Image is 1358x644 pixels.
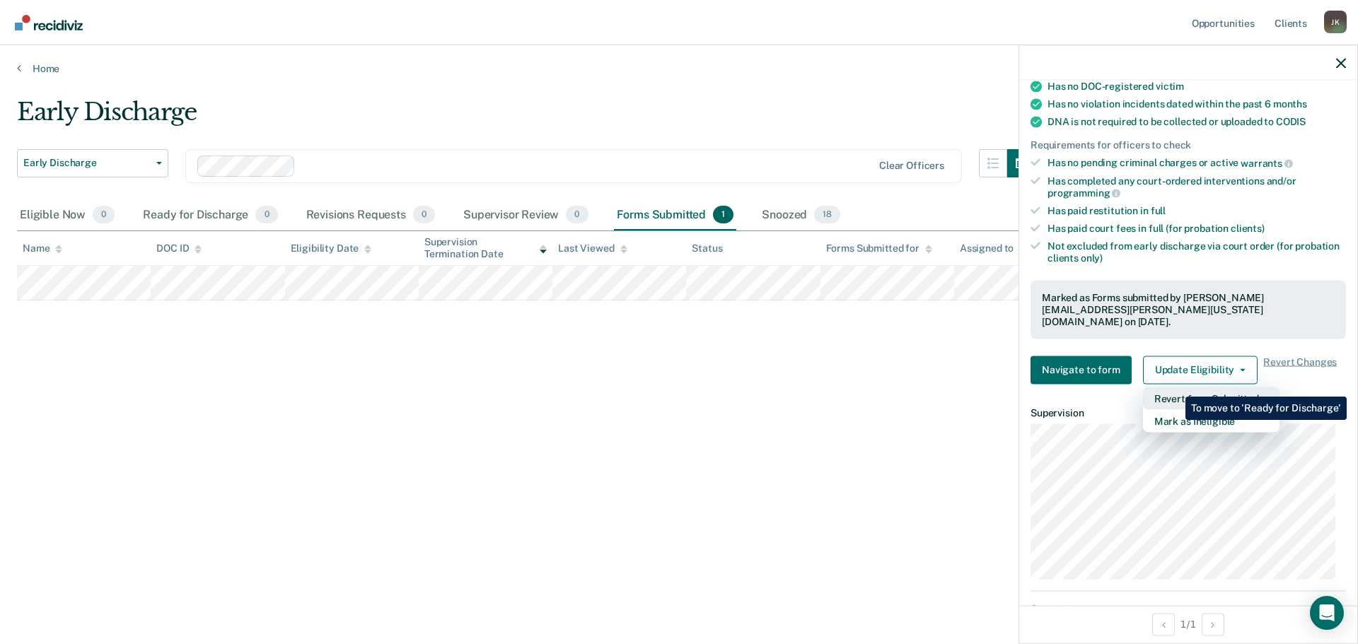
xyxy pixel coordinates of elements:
[1081,252,1103,263] span: only)
[566,206,588,224] span: 0
[1047,240,1346,264] div: Not excluded from early discharge via court order (for probation clients
[1273,98,1307,110] span: months
[413,206,435,224] span: 0
[1241,157,1293,168] span: warrants
[1047,205,1346,217] div: Has paid restitution in
[424,236,547,260] div: Supervision Termination Date
[1031,603,1346,615] dt: Contact
[17,62,1341,75] a: Home
[960,242,1026,254] div: Assigned to
[23,157,151,169] span: Early Discharge
[614,200,737,231] div: Forms Submitted
[692,242,722,254] div: Status
[1324,11,1347,33] button: Profile dropdown button
[1152,613,1175,636] button: Previous Opportunity
[1156,81,1184,92] span: victim
[1031,406,1346,418] dt: Supervision
[1042,292,1335,327] div: Marked as Forms submitted by [PERSON_NAME][EMAIL_ADDRESS][PERSON_NAME][US_STATE][DOMAIN_NAME] on ...
[1047,157,1346,170] div: Has no pending criminal charges or active
[1202,613,1224,636] button: Next Opportunity
[1276,116,1306,127] span: CODIS
[1047,175,1346,199] div: Has completed any court-ordered interventions and/or
[93,206,115,224] span: 0
[1151,205,1166,216] span: full
[759,200,843,231] div: Snoozed
[713,206,733,224] span: 1
[879,160,944,172] div: Clear officers
[17,98,1035,138] div: Early Discharge
[1143,356,1258,384] button: Update Eligibility
[1047,116,1346,128] div: DNA is not required to be collected or uploaded to
[17,200,117,231] div: Eligible Now
[1019,605,1357,643] div: 1 / 1
[1031,356,1132,384] button: Navigate to form
[1263,356,1337,384] span: Revert Changes
[558,242,627,254] div: Last Viewed
[303,200,438,231] div: Revisions Requests
[1031,356,1137,384] a: Navigate to form link
[156,242,202,254] div: DOC ID
[1047,98,1346,110] div: Has no violation incidents dated within the past 6
[826,242,932,254] div: Forms Submitted for
[1310,596,1344,630] div: Open Intercom Messenger
[1031,139,1346,151] div: Requirements for officers to check
[1047,222,1346,234] div: Has paid court fees in full (for probation
[255,206,277,224] span: 0
[1324,11,1347,33] div: J K
[1231,222,1265,233] span: clients)
[1143,387,1279,409] button: Revert from Submitted
[1047,187,1120,199] span: programming
[291,242,372,254] div: Eligibility Date
[140,200,280,231] div: Ready for Discharge
[1047,81,1346,93] div: Has no DOC-registered
[460,200,591,231] div: Supervisor Review
[814,206,840,224] span: 18
[1143,409,1279,432] button: Mark as Ineligible
[15,15,83,30] img: Recidiviz
[23,242,62,254] div: Name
